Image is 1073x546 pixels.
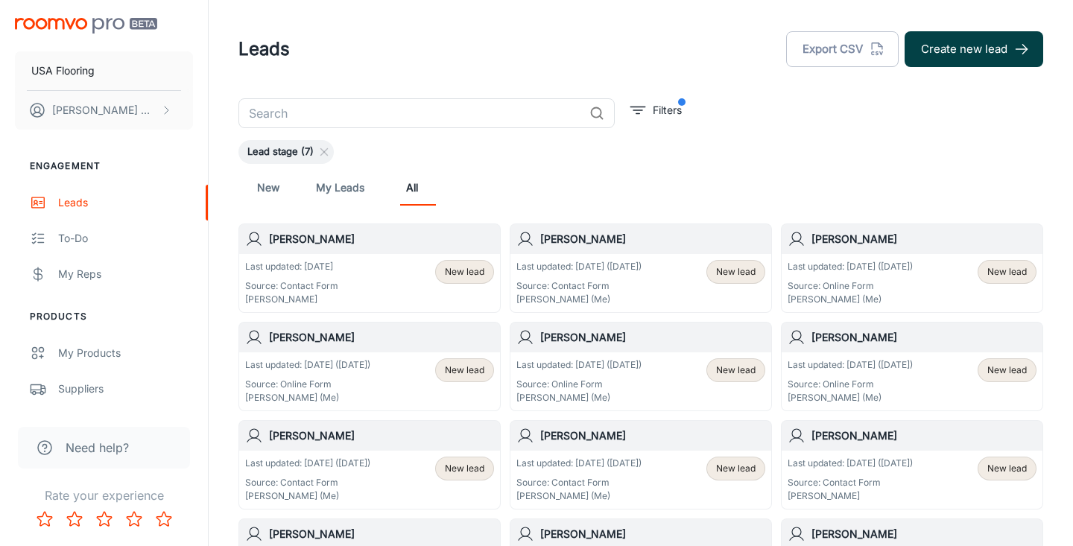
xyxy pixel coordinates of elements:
a: [PERSON_NAME]Last updated: [DATE] ([DATE])Source: Contact Form[PERSON_NAME] (Me)New lead [238,420,501,510]
button: Rate 5 star [149,504,179,534]
div: My Reps [58,266,193,282]
span: Lead stage (7) [238,145,323,159]
p: [PERSON_NAME] [788,489,913,503]
div: Suppliers [58,381,193,397]
h6: [PERSON_NAME] [269,329,494,346]
h6: [PERSON_NAME] [811,231,1036,247]
a: [PERSON_NAME]Last updated: [DATE] ([DATE])Source: Contact Form[PERSON_NAME] (Me)New lead [510,223,772,313]
div: My Products [58,345,193,361]
button: Rate 3 star [89,504,119,534]
p: USA Flooring [31,63,95,79]
p: [PERSON_NAME] (Me) [516,489,642,503]
h6: [PERSON_NAME] [540,526,765,542]
h6: [PERSON_NAME] [811,428,1036,444]
h6: [PERSON_NAME] [540,231,765,247]
div: Leads [58,194,193,211]
p: Source: Online Form [245,378,370,391]
div: Lead stage (7) [238,140,334,164]
input: Search [238,98,583,128]
p: [PERSON_NAME] (Me) [788,391,913,404]
a: [PERSON_NAME]Last updated: [DATE] ([DATE])Source: Contact Form[PERSON_NAME] (Me)New lead [510,420,772,510]
p: Source: Online Form [516,378,642,391]
a: [PERSON_NAME]Last updated: [DATE] ([DATE])Source: Online Form[PERSON_NAME] (Me)New lead [510,322,772,411]
button: Export CSV [786,31,899,67]
p: Last updated: [DATE] ([DATE]) [245,358,370,372]
button: filter [627,98,686,122]
button: Create new lead [905,31,1043,67]
h6: [PERSON_NAME] [540,428,765,444]
h6: [PERSON_NAME] [540,329,765,346]
p: Last updated: [DATE] ([DATE]) [788,260,913,273]
p: [PERSON_NAME] (Me) [788,293,913,306]
div: To-do [58,230,193,247]
p: Source: Contact Form [245,476,370,489]
span: New lead [445,265,484,279]
h6: [PERSON_NAME] [269,428,494,444]
button: [PERSON_NAME] Worthington [15,91,193,130]
h6: [PERSON_NAME] [811,526,1036,542]
p: [PERSON_NAME] (Me) [245,391,370,404]
p: Last updated: [DATE] ([DATE]) [516,457,642,470]
p: Last updated: [DATE] ([DATE]) [788,457,913,470]
p: Last updated: [DATE] ([DATE]) [516,358,642,372]
p: Source: Contact Form [788,476,913,489]
p: Last updated: [DATE] ([DATE]) [516,260,642,273]
span: New lead [445,462,484,475]
p: Source: Contact Form [516,476,642,489]
a: [PERSON_NAME]Last updated: [DATE] ([DATE])Source: Online Form[PERSON_NAME] (Me)New lead [781,223,1043,313]
span: New lead [445,364,484,377]
p: [PERSON_NAME] (Me) [516,391,642,404]
button: Rate 4 star [119,504,149,534]
a: [PERSON_NAME]Last updated: [DATE]Source: Contact Form[PERSON_NAME]New lead [238,223,501,313]
a: [PERSON_NAME]Last updated: [DATE] ([DATE])Source: Online Form[PERSON_NAME] (Me)New lead [238,322,501,411]
p: [PERSON_NAME] (Me) [516,293,642,306]
p: Rate your experience [12,486,196,504]
a: My Leads [316,170,364,206]
a: [PERSON_NAME]Last updated: [DATE] ([DATE])Source: Contact Form[PERSON_NAME]New lead [781,420,1043,510]
span: New lead [987,364,1027,377]
p: Source: Online Form [788,279,913,293]
span: New lead [987,265,1027,279]
h6: [PERSON_NAME] [269,231,494,247]
p: [PERSON_NAME] Worthington [52,102,157,118]
p: Last updated: [DATE] ([DATE]) [788,358,913,372]
a: New [250,170,286,206]
button: USA Flooring [15,51,193,90]
button: Rate 2 star [60,504,89,534]
span: New lead [716,462,756,475]
p: [PERSON_NAME] (Me) [245,489,370,503]
h6: [PERSON_NAME] [811,329,1036,346]
p: Filters [653,102,682,118]
p: Last updated: [DATE] ([DATE]) [245,457,370,470]
p: Source: Contact Form [516,279,642,293]
h6: [PERSON_NAME] [269,526,494,542]
a: [PERSON_NAME]Last updated: [DATE] ([DATE])Source: Online Form[PERSON_NAME] (Me)New lead [781,322,1043,411]
span: Need help? [66,439,129,457]
img: Roomvo PRO Beta [15,18,157,34]
h1: Leads [238,36,290,63]
span: New lead [716,265,756,279]
span: New lead [716,364,756,377]
button: Rate 1 star [30,504,60,534]
p: [PERSON_NAME] [245,293,338,306]
p: Source: Online Form [788,378,913,391]
span: New lead [987,462,1027,475]
a: All [394,170,430,206]
p: Source: Contact Form [245,279,338,293]
p: Last updated: [DATE] [245,260,338,273]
